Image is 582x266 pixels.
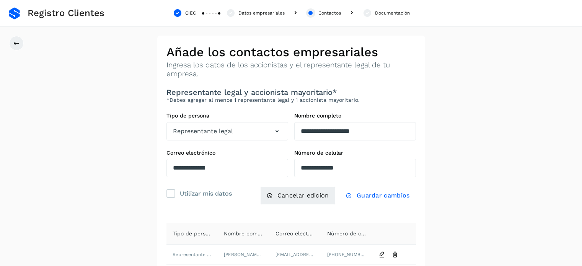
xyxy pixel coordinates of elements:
span: Registro Clientes [28,8,104,19]
h2: Añade los contactos empresariales [166,45,416,59]
label: Correo electrónico [166,150,288,156]
td: [PHONE_NUMBER] [321,245,373,264]
label: Tipo de persona [166,113,288,119]
button: Cancelar edición [260,186,336,205]
h3: Representante legal y accionista mayoritario* [166,88,416,97]
span: Nombre completo [224,230,271,237]
span: Representante Legal [173,252,219,257]
span: Tipo de persona [173,230,215,237]
div: CIEC [185,10,196,16]
td: [PERSON_NAME] [PERSON_NAME] [218,245,269,264]
div: Datos empresariales [238,10,285,16]
button: Guardar cambios [339,186,416,205]
td: [EMAIL_ADDRESS][DOMAIN_NAME] [269,245,321,264]
span: Número de celular [327,230,376,237]
span: Guardar cambios [357,191,410,200]
p: Ingresa los datos de los accionistas y el representante legal de tu empresa. [166,61,416,78]
p: *Debes agregar al menos 1 representante legal y 1 accionista mayoritario. [166,97,416,103]
label: Número de celular [294,150,416,156]
span: Representante legal [173,127,233,136]
span: Cancelar edición [277,191,329,200]
span: Correo electrónico [276,230,324,237]
div: Utilizar mis datos [180,188,232,198]
div: Documentación [375,10,410,16]
div: Contactos [318,10,341,16]
label: Nombre completo [294,113,416,119]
